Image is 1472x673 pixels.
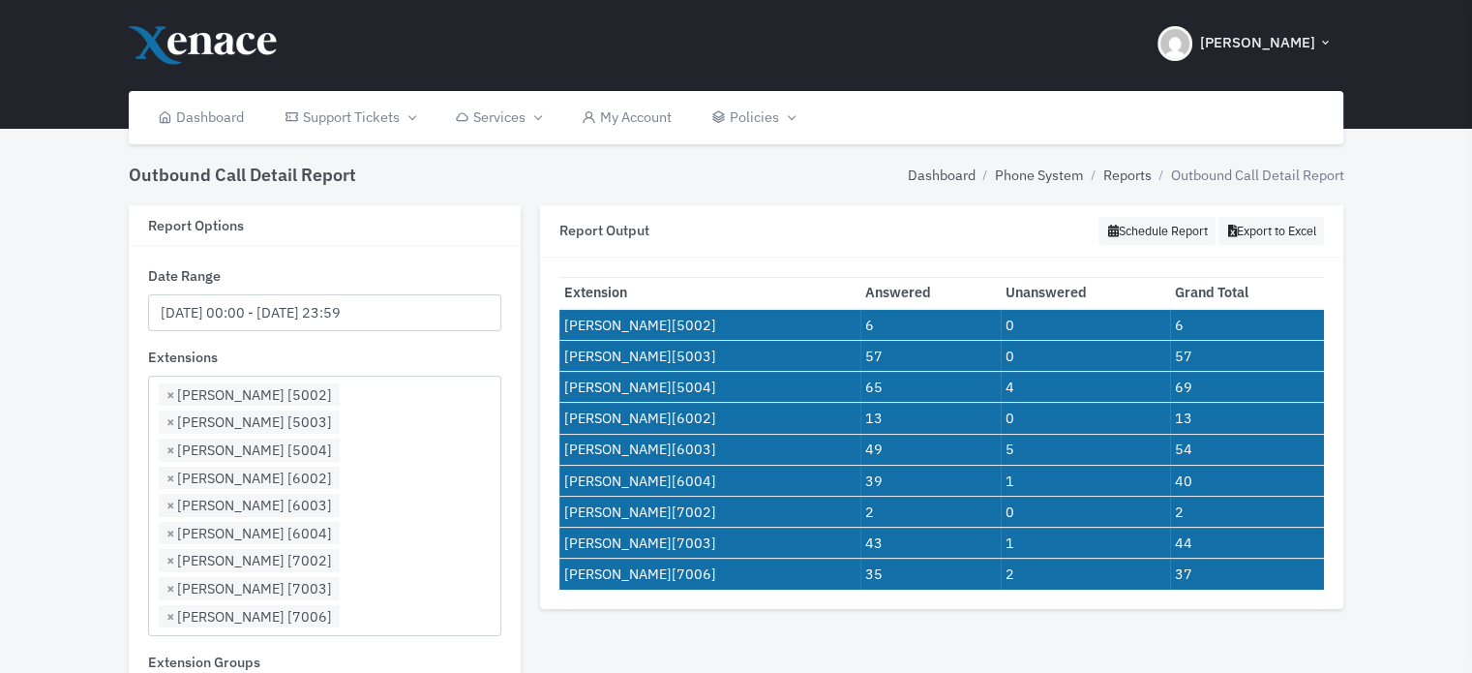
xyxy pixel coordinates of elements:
td: 44 [1170,528,1325,559]
td: 13 [1170,403,1325,434]
img: Header Avatar [1157,26,1192,61]
td: 43 [860,528,1001,559]
td: [6002] [559,403,860,434]
button: Export to Excel [1218,217,1324,245]
td: [5003] [559,340,860,371]
label: Extensions [148,347,218,368]
li: Steve Shippey [7002] [159,549,340,572]
td: 0 [1001,340,1170,371]
td: 0 [1001,403,1170,434]
span: × [166,412,175,433]
td: [5002] [559,309,860,341]
td: 65 [860,372,1001,403]
li: David Gray [6002] [159,467,340,490]
td: 49 [860,434,1001,465]
td: 5 [1001,434,1170,465]
td: 1 [1001,528,1170,559]
span: × [166,440,175,461]
td: 39 [860,465,1001,496]
a: Policies [692,91,815,144]
li: Outbound Call Detail Report [1151,165,1343,186]
td: 40 [1170,465,1325,496]
td: 69 [1170,372,1325,403]
a: Services [436,91,561,144]
td: 37 [1170,559,1325,590]
td: 57 [1170,340,1325,371]
label: Date Range [148,265,221,287]
td: 1 [1001,465,1170,496]
span: × [166,523,175,544]
a: Reports [1102,165,1151,186]
a: Dashboard [907,165,975,186]
a: [PERSON_NAME] [564,378,672,396]
td: [5004] [559,372,860,403]
a: [PERSON_NAME] [564,565,672,583]
a: [PERSON_NAME] [564,503,672,521]
li: Glyn Lashmar [6004] [159,522,340,545]
td: 54 [1170,434,1325,465]
li: Dominic Pyle [7003] [159,577,340,600]
a: Dashboard [138,91,265,144]
th: Answered [860,277,1001,309]
th: Grand Total [1170,277,1325,309]
a: Support Tickets [264,91,435,144]
button: [PERSON_NAME] [1146,10,1343,77]
td: [7003] [559,528,860,559]
td: [6003] [559,434,860,465]
li: Joseph Smith [6003] [159,494,340,517]
span: × [166,495,175,516]
td: [7006] [559,559,860,590]
td: [7002] [559,496,860,527]
td: 2 [1001,559,1170,590]
th: Unanswered [1001,277,1170,309]
span: × [166,578,175,599]
span: × [166,550,175,571]
th: Extension [559,277,860,309]
td: 2 [860,496,1001,527]
li: Marc Philip [5002] [159,383,340,407]
button: Schedule Report [1098,217,1216,245]
h6: Report Options [148,217,501,233]
a: My Account [561,91,692,144]
td: 6 [1170,309,1325,341]
li: Guy Harris [7006] [159,605,340,628]
a: [PERSON_NAME] [564,316,672,334]
a: [PERSON_NAME] [564,472,672,490]
a: [PERSON_NAME] [564,347,672,365]
a: [PERSON_NAME] [564,409,672,427]
li: Ashley Ager [5003] [159,411,340,434]
span: × [166,468,175,489]
td: 0 [1001,309,1170,341]
td: 57 [860,340,1001,371]
h4: Outbound Call Detail Report [129,165,356,186]
td: 2 [1170,496,1325,527]
td: 35 [860,559,1001,590]
td: 0 [1001,496,1170,527]
span: × [166,606,175,627]
li: David Riddleston [5004] [159,439,340,462]
td: 4 [1001,372,1170,403]
td: [6004] [559,465,860,496]
td: 13 [860,403,1001,434]
label: Extension Groups [148,652,260,673]
h6: Report Output [559,222,649,238]
span: [PERSON_NAME] [1199,32,1314,54]
a: [PERSON_NAME] [564,534,672,552]
span: × [166,384,175,406]
a: [PERSON_NAME] [564,440,672,458]
a: Phone System [994,165,1083,186]
td: 6 [860,309,1001,341]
